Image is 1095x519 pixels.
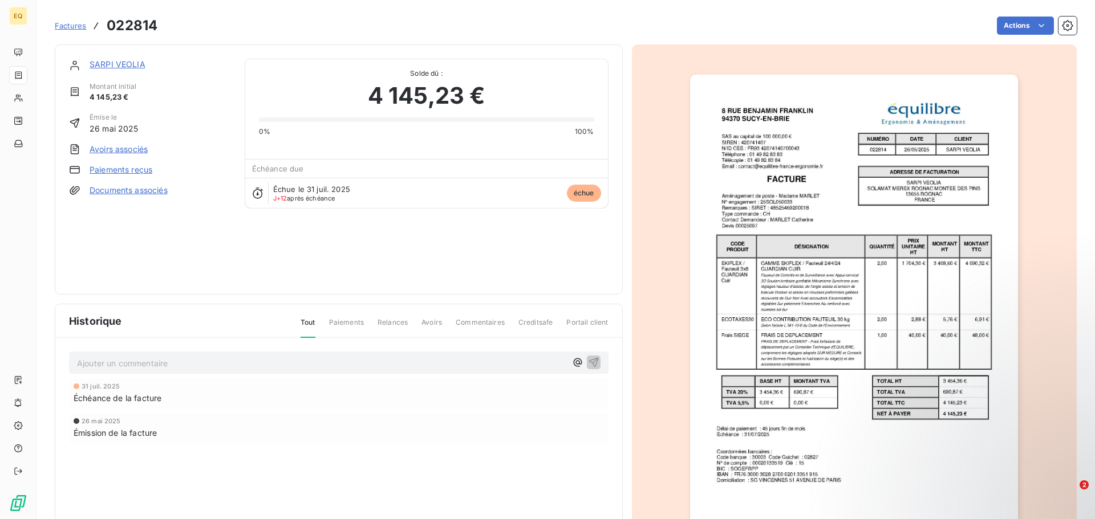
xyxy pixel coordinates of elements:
span: Solde dû : [259,68,594,79]
span: Émise le [90,112,139,122]
span: 26 mai 2025 [90,122,139,134]
span: Échéance due [252,164,304,173]
span: 0% [259,126,270,137]
button: Actions [997,17,1054,35]
span: 31 juil. 2025 [82,383,120,390]
h3: 022814 [107,15,157,36]
span: 26 mai 2025 [82,418,121,424]
img: Logo LeanPay [9,494,27,512]
iframe: Intercom notifications message [867,408,1095,488]
span: 4 145,23 € [90,92,136,103]
a: SARPI VEOLIA [90,59,145,69]
span: 100% [575,126,594,137]
span: Échéance de la facture [74,392,161,404]
span: Portail client [566,317,608,337]
span: J+12 [273,194,287,202]
a: Documents associés [90,185,168,196]
span: Montant initial [90,81,136,92]
a: Paiements reçus [90,164,152,175]
span: Tout [301,317,315,338]
span: Creditsafe [518,317,553,337]
span: Paiements [329,317,364,337]
span: Échue le 31 juil. 2025 [273,185,350,194]
span: Historique [69,313,122,329]
span: Avoirs [421,317,442,337]
span: 4 145,23 € [368,79,485,113]
div: EQ [9,7,27,25]
a: Factures [55,20,86,31]
span: Relances [378,317,408,337]
span: Commentaires [456,317,505,337]
span: Émission de la facture [74,427,157,439]
span: 2 [1080,480,1089,489]
span: après échéance [273,195,335,202]
iframe: Intercom live chat [1056,480,1084,508]
span: Factures [55,21,86,30]
a: Avoirs associés [90,144,148,155]
span: échue [567,185,601,202]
